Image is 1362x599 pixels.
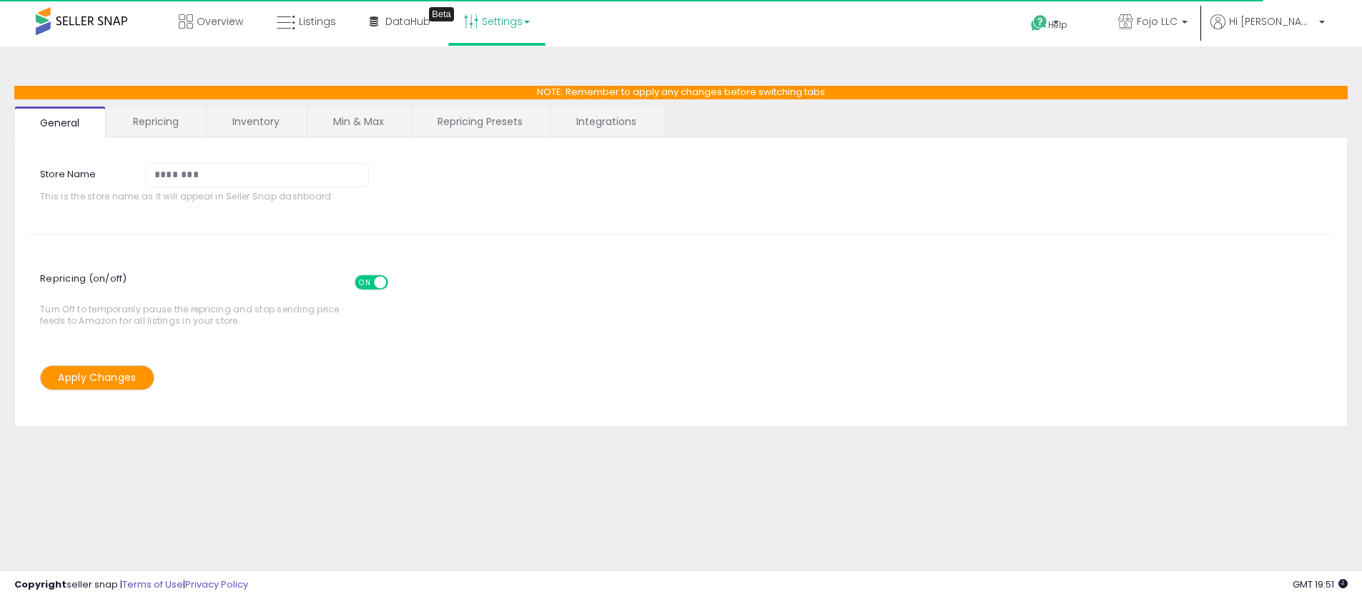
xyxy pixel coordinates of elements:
[40,264,401,304] span: Repricing (on/off)
[197,14,243,29] span: Overview
[14,86,1348,99] p: NOTE: Remember to apply any changes before switching tabs
[551,107,662,137] a: Integrations
[40,268,347,326] span: Turn Off to temporarily pause the repricing and stop sending price feeds to Amazon for all listin...
[14,578,248,592] div: seller snap | |
[1020,4,1095,46] a: Help
[1293,578,1348,591] span: 2025-10-8 19:51 GMT
[40,365,154,390] button: Apply Changes
[307,107,410,137] a: Min & Max
[1229,14,1315,29] span: Hi [PERSON_NAME]
[107,107,204,137] a: Repricing
[299,14,336,29] span: Listings
[1210,14,1325,46] a: Hi [PERSON_NAME]
[1030,14,1048,32] i: Get Help
[40,191,379,202] span: This is the store name as it will appear in Seller Snap dashboard.
[29,163,134,182] label: Store Name
[386,277,409,289] span: OFF
[356,277,374,289] span: ON
[1137,14,1178,29] span: Fojo LLC
[185,578,248,591] a: Privacy Policy
[14,578,66,591] strong: Copyright
[385,14,430,29] span: DataHub
[207,107,305,137] a: Inventory
[14,107,106,138] a: General
[122,578,183,591] a: Terms of Use
[412,107,548,137] a: Repricing Presets
[429,7,454,21] div: Tooltip anchor
[1048,19,1067,31] span: Help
